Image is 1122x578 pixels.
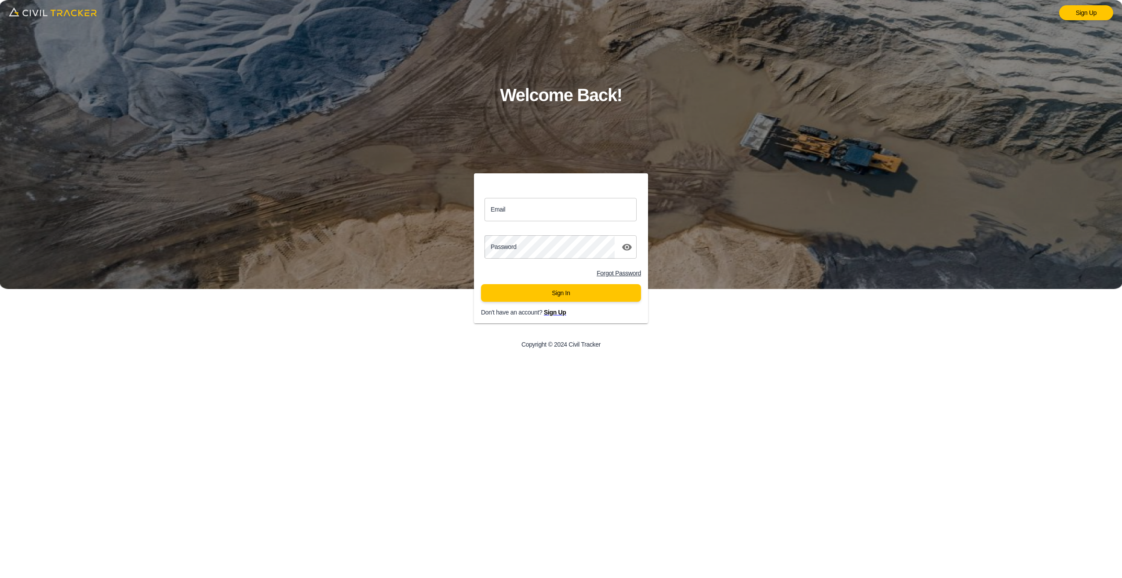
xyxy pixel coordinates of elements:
[484,198,637,221] input: email
[9,4,97,19] img: logo
[521,341,601,348] p: Copyright © 2024 Civil Tracker
[1059,5,1113,20] a: Sign Up
[481,284,641,302] button: Sign In
[618,238,636,256] button: toggle password visibility
[500,81,622,110] h1: Welcome Back!
[597,270,641,277] a: Forgot Password
[481,309,655,316] p: Don't have an account?
[544,309,566,316] a: Sign Up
